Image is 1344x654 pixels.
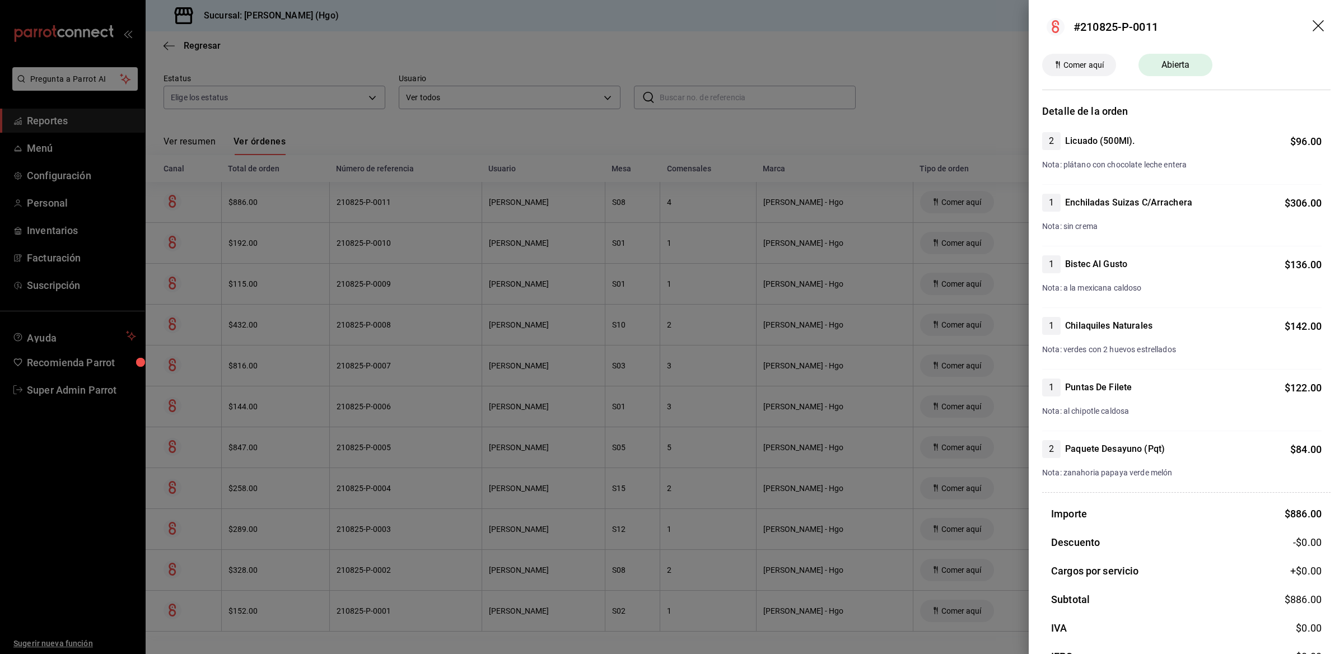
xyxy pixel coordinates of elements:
span: $ 136.00 [1285,259,1322,270]
span: $ 0.00 [1296,622,1322,634]
span: -$0.00 [1293,535,1322,550]
span: 1 [1042,258,1061,271]
span: Nota: zanahoria papaya verde melón [1042,468,1172,477]
span: 2 [1042,134,1061,148]
span: $ 142.00 [1285,320,1322,332]
span: 2 [1042,442,1061,456]
span: 1 [1042,196,1061,209]
span: Abierta [1155,58,1197,72]
span: Nota: al chipotle caldosa [1042,407,1129,415]
h4: Enchiladas Suizas C/Arrachera [1065,196,1192,209]
h4: Bistec Al Gusto [1065,258,1127,271]
span: $ 84.00 [1290,443,1322,455]
h3: Descuento [1051,535,1100,550]
span: Nota: a la mexicana caldoso [1042,283,1142,292]
h4: Puntas De Filete [1065,381,1132,394]
span: Nota: verdes con 2 huevos estrellados [1042,345,1176,354]
div: #210825-P-0011 [1074,18,1158,35]
button: drag [1313,20,1326,34]
h3: IVA [1051,620,1067,636]
span: $ 306.00 [1285,197,1322,209]
h3: Importe [1051,506,1087,521]
span: Comer aquí [1059,59,1108,71]
span: $ 886.00 [1285,594,1322,605]
h3: Cargos por servicio [1051,563,1139,578]
h4: Paquete Desayuno (Pqt) [1065,442,1165,456]
h4: Licuado (500Ml). [1065,134,1135,148]
span: $ 122.00 [1285,382,1322,394]
span: +$ 0.00 [1290,563,1322,578]
span: Nota: sin crema [1042,222,1098,231]
span: $ 96.00 [1290,136,1322,147]
h3: Subtotal [1051,592,1090,607]
h4: Chilaquiles Naturales [1065,319,1152,333]
span: 1 [1042,381,1061,394]
h3: Detalle de la orden [1042,104,1331,119]
span: 1 [1042,319,1061,333]
span: $ 886.00 [1285,508,1322,520]
span: Nota: plátano con chocolate leche entera [1042,160,1187,169]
